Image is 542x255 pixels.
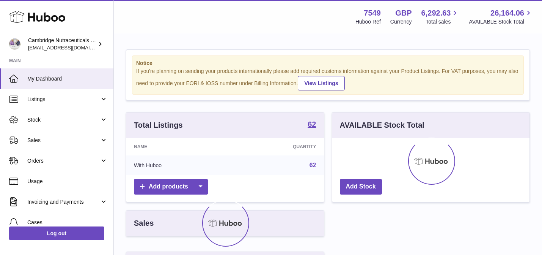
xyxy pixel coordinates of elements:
[134,179,208,195] a: Add products
[27,198,100,206] span: Invoicing and Payments
[9,226,104,240] a: Log out
[298,76,344,90] a: View Listings
[421,8,451,18] span: 6,292.63
[27,137,100,144] span: Sales
[27,96,100,103] span: Listings
[309,162,316,168] a: 62
[490,8,524,18] span: 26,164.06
[136,68,520,90] div: If you're planning on sending your products internationally please add required customs informati...
[340,120,424,130] h3: AVAILABLE Stock Total
[390,18,412,25] div: Currency
[27,75,108,82] span: My Dashboard
[27,116,100,124] span: Stock
[426,18,459,25] span: Total sales
[136,60,520,67] strong: Notice
[469,8,533,25] a: 26,164.06 AVAILABLE Stock Total
[340,179,382,195] a: Add Stock
[27,157,100,165] span: Orders
[469,18,533,25] span: AVAILABLE Stock Total
[308,120,316,128] strong: 62
[28,37,96,51] div: Cambridge Nutraceuticals Ltd
[126,138,231,155] th: Name
[27,219,108,226] span: Cases
[231,138,324,155] th: Quantity
[28,44,112,51] span: [EMAIL_ADDRESS][DOMAIN_NAME]
[27,178,108,185] span: Usage
[134,120,183,130] h3: Total Listings
[134,218,154,228] h3: Sales
[395,8,412,18] strong: GBP
[421,8,460,25] a: 6,292.63 Total sales
[364,8,381,18] strong: 7549
[126,155,231,175] td: With Huboo
[9,38,20,50] img: qvc@camnutra.com
[308,120,316,130] a: 62
[355,18,381,25] div: Huboo Ref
